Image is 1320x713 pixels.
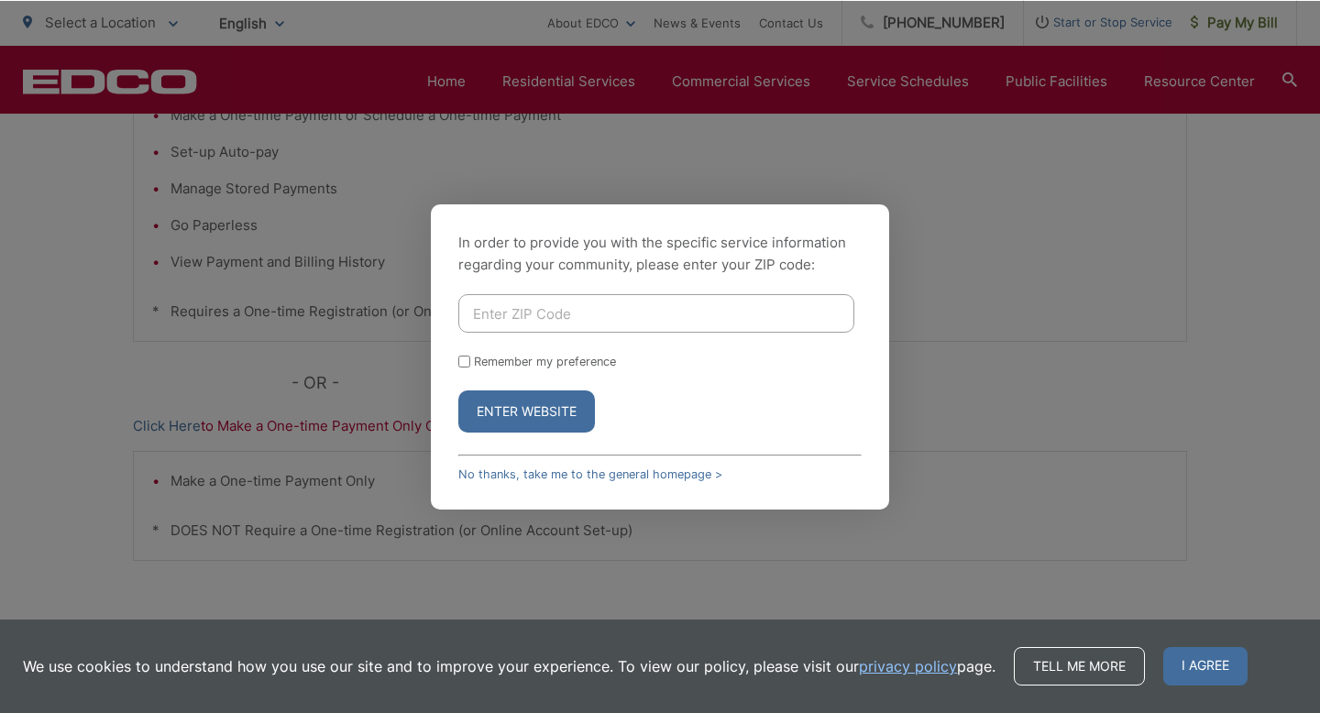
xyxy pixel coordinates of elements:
span: I agree [1163,647,1248,686]
a: Tell me more [1014,647,1145,686]
button: Enter Website [458,390,595,433]
input: Enter ZIP Code [458,294,854,333]
p: In order to provide you with the specific service information regarding your community, please en... [458,232,862,276]
a: No thanks, take me to the general homepage > [458,467,722,481]
a: privacy policy [859,655,957,677]
label: Remember my preference [474,355,616,368]
p: We use cookies to understand how you use our site and to improve your experience. To view our pol... [23,655,995,677]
